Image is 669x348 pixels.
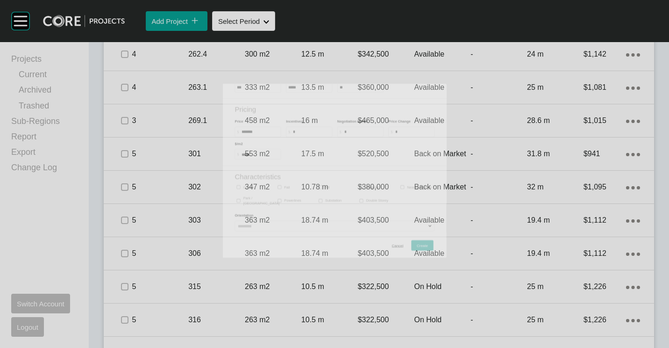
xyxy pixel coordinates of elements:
[218,17,260,25] span: Select Period
[358,182,414,192] p: $380,000
[358,116,414,126] p: $465,000
[358,248,414,259] p: $403,500
[414,182,470,192] p: Back on Market
[245,49,301,59] p: 300 m2
[358,149,414,159] p: $520,500
[584,82,626,93] p: $1,081
[132,315,188,325] p: 5
[188,248,245,259] p: 306
[188,149,245,159] p: 301
[245,116,301,126] p: 458 m2
[301,315,358,325] p: 10.5 m
[132,248,188,259] p: 5
[132,149,188,159] p: 5
[527,149,584,159] p: 31.8 m
[358,282,414,292] p: $322,500
[470,282,527,292] p: -
[470,182,527,192] p: -
[584,49,626,59] p: $1,142
[188,116,245,126] p: 269.1
[584,315,626,325] p: $1,226
[301,282,358,292] p: 10.5 m
[584,116,626,126] p: $1,015
[212,11,275,31] button: Select Period
[414,82,470,93] p: Available
[527,116,584,126] p: 28.6 m
[527,82,584,93] p: 25 m
[146,11,207,31] button: Add Project
[11,162,78,177] a: Change Log
[470,82,527,93] p: -
[151,17,188,25] span: Add Project
[132,215,188,225] p: 5
[17,323,38,331] span: Logout
[358,49,414,59] p: $342,500
[470,248,527,259] p: -
[188,182,245,192] p: 302
[414,248,470,259] p: Available
[132,182,188,192] p: 5
[132,116,188,126] p: 3
[584,182,626,192] p: $1,095
[132,82,188,93] p: 4
[11,146,78,162] a: Export
[132,49,188,59] p: 4
[414,215,470,225] p: Available
[245,315,301,325] p: 263 m2
[11,131,78,146] a: Report
[245,82,301,93] p: 333 m2
[11,53,78,69] a: Projects
[301,82,358,93] p: 13.5 m
[527,248,584,259] p: 19.4 m
[527,49,584,59] p: 24 m
[132,282,188,292] p: 5
[414,282,470,292] p: On Hold
[19,69,78,84] a: Current
[584,248,626,259] p: $1,112
[11,116,78,131] a: Sub-Regions
[17,300,64,308] span: Switch Account
[414,315,470,325] p: On Hold
[43,15,125,27] img: core-logo-dark.3138cae2.png
[358,215,414,225] p: $403,500
[414,49,470,59] p: Available
[414,149,470,159] p: Back on Market
[188,315,245,325] p: 316
[301,116,358,126] p: 16 m
[584,149,626,159] p: $941
[188,215,245,225] p: 303
[584,215,626,225] p: $1,112
[527,215,584,225] p: 19.4 m
[188,49,245,59] p: 262.4
[584,282,626,292] p: $1,226
[301,215,358,225] p: 18.74 m
[245,149,301,159] p: 553 m2
[527,282,584,292] p: 25 m
[188,282,245,292] p: 315
[245,282,301,292] p: 263 m2
[470,215,527,225] p: -
[470,149,527,159] p: -
[527,182,584,192] p: 32 m
[301,182,358,192] p: 10.78 m
[245,215,301,225] p: 363 m2
[301,149,358,159] p: 17.5 m
[11,294,70,313] button: Switch Account
[301,49,358,59] p: 12.5 m
[245,248,301,259] p: 363 m2
[470,49,527,59] p: -
[11,317,44,337] button: Logout
[245,182,301,192] p: 347 m2
[19,84,78,100] a: Archived
[301,248,358,259] p: 18.74 m
[470,116,527,126] p: -
[414,116,470,126] p: Available
[527,315,584,325] p: 25 m
[358,315,414,325] p: $322,500
[470,315,527,325] p: -
[19,100,78,116] a: Trashed
[188,82,245,93] p: 263.1
[358,82,414,93] p: $360,000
